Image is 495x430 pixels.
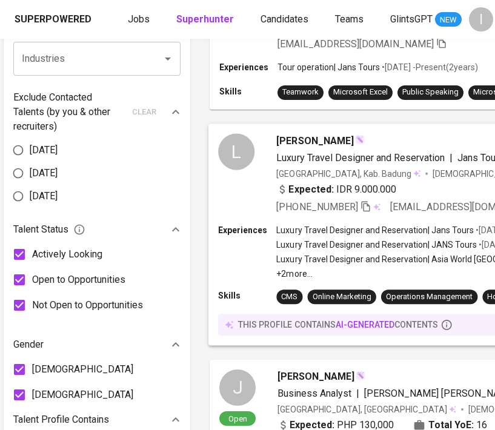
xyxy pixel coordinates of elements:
a: Superpowered [15,13,94,27]
a: Jobs [128,12,152,27]
span: [PERSON_NAME] [277,369,354,384]
div: I [469,7,493,31]
div: J [219,369,256,406]
span: Actively Looking [32,247,102,262]
span: [PERSON_NAME] [276,133,353,148]
div: Talent Status [13,217,181,242]
a: Teams [335,12,366,27]
div: Gender [13,332,181,357]
span: [EMAIL_ADDRESS][DOMAIN_NAME] [277,38,434,50]
div: Exclude Contacted Talents (by you & other recruiters)clear [13,90,181,134]
p: Luxury Travel Designer and Reservation | Jans Tours [276,224,474,236]
div: [GEOGRAPHIC_DATA], [GEOGRAPHIC_DATA] [277,403,456,415]
span: [PHONE_NUMBER] [276,200,357,212]
span: Teams [335,13,364,25]
span: AI-generated [336,320,394,329]
span: GlintsGPT [390,13,433,25]
a: GlintsGPT NEW [390,12,462,27]
span: [DATE] [30,143,58,157]
p: Tour operation | Jans Tours [277,61,380,73]
b: Superhunter [176,13,234,25]
span: [DATE] [30,189,58,203]
span: Open to Opportunities [32,273,125,287]
p: Talent Profile Contains [13,412,109,427]
b: Expected: [288,182,333,196]
div: CMS [281,291,297,303]
div: Teamwork [282,87,319,98]
p: Luxury Travel Designer and Reservation | JANS Tours [276,239,477,251]
div: Superpowered [15,13,91,27]
p: Experiences [219,61,277,73]
p: Skills [218,289,276,302]
p: Experiences [218,224,276,236]
span: NEW [435,14,462,26]
div: Public Speaking [402,87,459,98]
div: Operations Management [386,291,473,303]
span: Open [224,414,252,424]
a: Candidates [261,12,311,27]
button: Open [159,50,176,67]
span: Candidates [261,13,308,25]
p: Skills [219,85,277,98]
span: Not Open to Opportunities [32,298,143,313]
span: [DEMOGRAPHIC_DATA] [32,388,133,402]
span: Business Analyst [277,388,351,399]
span: Jobs [128,13,150,25]
p: Exclude Contacted Talents (by you & other recruiters) [13,90,125,134]
p: • [DATE] - Present ( 2 years ) [380,61,478,73]
div: [GEOGRAPHIC_DATA], Kab. Badung [276,167,420,179]
span: | [356,386,359,401]
div: IDR 9.000.000 [276,182,396,196]
div: L [218,133,254,170]
div: Online Marketing [313,291,371,303]
div: Microsoft Excel [333,87,388,98]
span: [DEMOGRAPHIC_DATA] [32,362,133,377]
p: this profile contains contents [238,319,438,331]
span: Luxury Travel Designer and Reservation [276,151,445,163]
img: magic_wand.svg [355,134,365,144]
span: | [450,150,453,165]
a: Superhunter [176,12,236,27]
span: Talent Status [13,222,85,237]
img: magic_wand.svg [356,371,365,380]
p: Gender [13,337,44,352]
span: [DATE] [30,166,58,180]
